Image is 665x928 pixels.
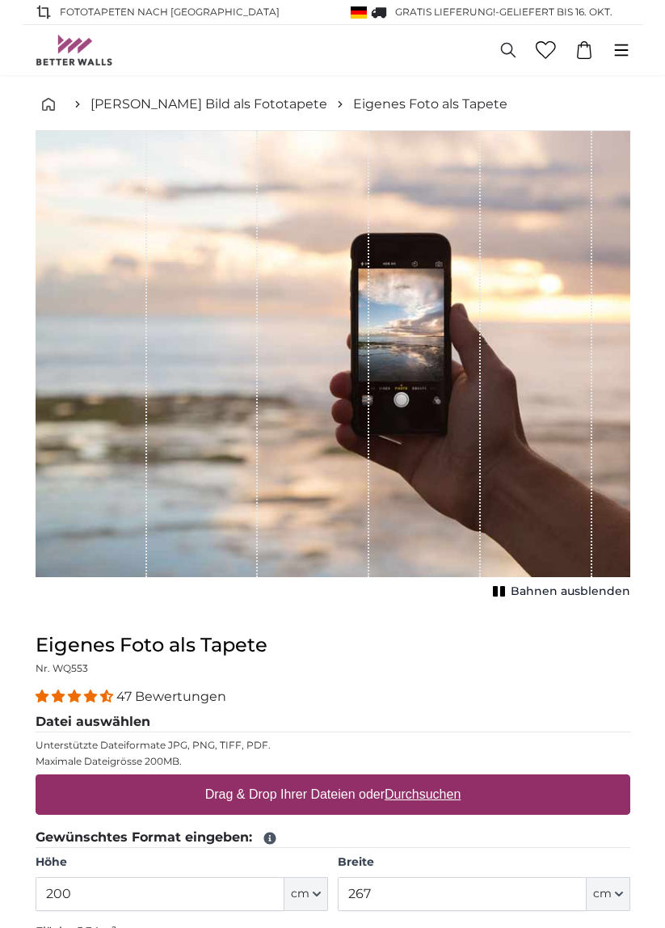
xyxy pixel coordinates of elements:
span: Geliefert bis 16. Okt. [499,6,612,18]
u: Durchsuchen [385,787,461,801]
a: [PERSON_NAME] Bild als Fototapete [90,95,327,114]
img: Betterwalls [36,35,113,65]
a: Eigenes Foto als Tapete [353,95,507,114]
span: cm [593,886,612,902]
label: Höhe [36,854,328,871]
span: Bahnen ausblenden [511,584,630,600]
nav: breadcrumbs [36,78,630,131]
span: 47 Bewertungen [116,689,226,704]
legend: Gewünschtes Format eingeben: [36,828,630,848]
span: Fototapeten nach [GEOGRAPHIC_DATA] [60,5,280,19]
img: Deutschland [351,6,367,19]
button: Bahnen ausblenden [488,580,630,603]
span: cm [291,886,309,902]
span: GRATIS Lieferung! [395,6,495,18]
p: Maximale Dateigrösse 200MB. [36,755,630,768]
legend: Datei auswählen [36,712,630,732]
div: 1 of 1 [36,131,630,603]
span: 4.38 stars [36,689,116,704]
span: - [495,6,612,18]
span: Nr. WQ553 [36,662,88,674]
p: Unterstützte Dateiformate JPG, PNG, TIFF, PDF. [36,739,630,752]
button: cm [587,877,630,911]
label: Drag & Drop Ihrer Dateien oder [198,778,467,811]
label: Breite [338,854,630,871]
h1: Eigenes Foto als Tapete [36,632,630,658]
button: cm [284,877,328,911]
